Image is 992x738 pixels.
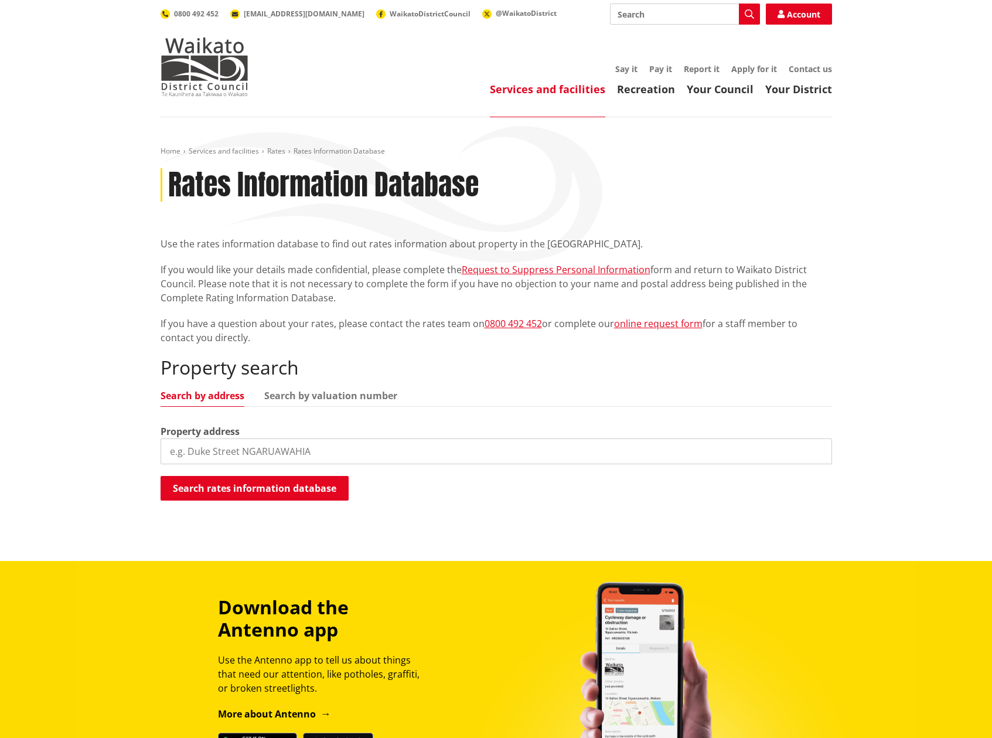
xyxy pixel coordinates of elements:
a: Rates [267,146,285,156]
span: WaikatoDistrictCouncil [390,9,471,19]
span: @WaikatoDistrict [496,8,557,18]
a: Pay it [649,63,672,74]
a: Your Council [687,82,754,96]
p: If you have a question about your rates, please contact the rates team on or complete our for a s... [161,317,832,345]
span: [EMAIL_ADDRESS][DOMAIN_NAME] [244,9,364,19]
a: More about Antenno [218,708,331,720]
a: Contact us [789,63,832,74]
h2: Property search [161,356,832,379]
a: online request form [614,317,703,330]
h1: Rates Information Database [168,168,479,202]
label: Property address [161,424,240,438]
a: Say it [615,63,638,74]
a: Services and facilities [189,146,259,156]
input: Search input [610,4,760,25]
a: @WaikatoDistrict [482,8,557,18]
a: Apply for it [731,63,777,74]
p: If you would like your details made confidential, please complete the form and return to Waikato ... [161,263,832,305]
a: 0800 492 452 [485,317,542,330]
p: Use the rates information database to find out rates information about property in the [GEOGRAPHI... [161,237,832,251]
a: Request to Suppress Personal Information [462,263,650,276]
a: WaikatoDistrictCouncil [376,9,471,19]
a: Search by address [161,391,244,400]
a: Search by valuation number [264,391,397,400]
a: 0800 492 452 [161,9,219,19]
nav: breadcrumb [161,147,832,157]
span: 0800 492 452 [174,9,219,19]
span: Rates Information Database [294,146,385,156]
p: Use the Antenno app to tell us about things that need our attention, like potholes, graffiti, or ... [218,653,430,695]
input: e.g. Duke Street NGARUAWAHIA [161,438,832,464]
a: [EMAIL_ADDRESS][DOMAIN_NAME] [230,9,364,19]
a: Report it [684,63,720,74]
h3: Download the Antenno app [218,596,430,641]
img: Waikato District Council - Te Kaunihera aa Takiwaa o Waikato [161,38,248,96]
a: Account [766,4,832,25]
a: Home [161,146,180,156]
a: Services and facilities [490,82,605,96]
button: Search rates information database [161,476,349,501]
a: Recreation [617,82,675,96]
a: Your District [765,82,832,96]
